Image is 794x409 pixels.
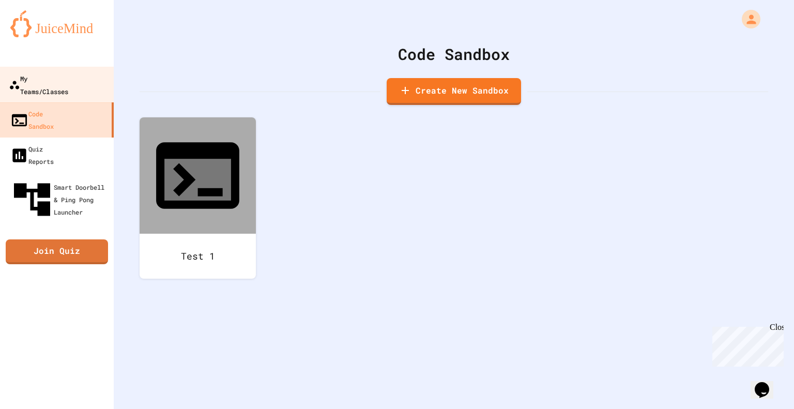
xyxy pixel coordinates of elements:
[10,10,103,37] img: logo-orange.svg
[10,108,54,132] div: Code Sandbox
[708,323,784,367] iframe: chat widget
[10,143,54,168] div: Quiz Reports
[731,7,763,31] div: My Account
[140,42,768,66] div: Code Sandbox
[9,72,68,97] div: My Teams/Classes
[140,117,256,279] a: Test 1
[387,78,521,105] a: Create New Sandbox
[4,4,71,66] div: Chat with us now!Close
[751,368,784,399] iframe: chat widget
[140,234,256,279] div: Test 1
[6,239,108,264] a: Join Quiz
[10,178,110,221] div: Smart Doorbell & Ping Pong Launcher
